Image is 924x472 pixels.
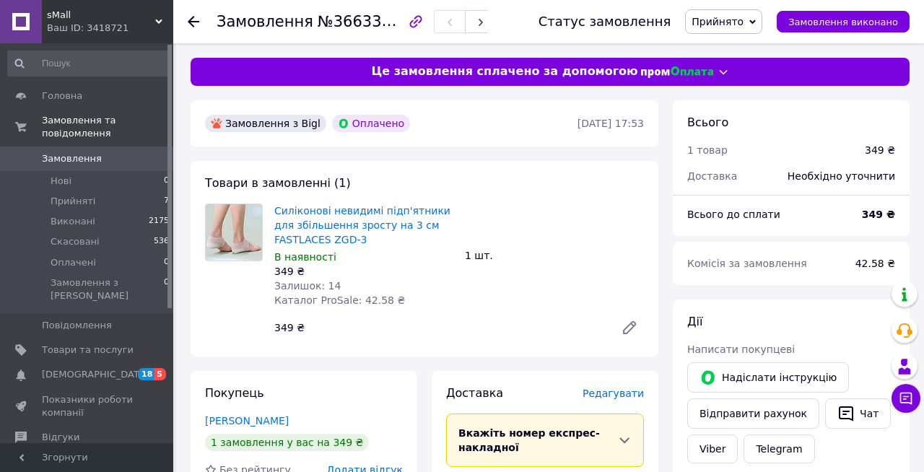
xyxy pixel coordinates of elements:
[138,368,154,380] span: 18
[459,245,650,266] div: 1 шт.
[51,235,100,248] span: Скасовані
[692,16,744,27] span: Прийнято
[164,175,169,188] span: 0
[687,434,738,463] a: Viber
[217,13,313,30] span: Замовлення
[274,294,405,306] span: Каталог ProSale: 42.58 ₴
[687,144,728,156] span: 1 товар
[583,388,644,399] span: Редагувати
[892,384,920,413] button: Чат з покупцем
[788,17,898,27] span: Замовлення виконано
[205,176,351,190] span: Товари в замовленні (1)
[42,368,149,381] span: [DEMOGRAPHIC_DATA]
[274,264,453,279] div: 349 ₴
[274,251,336,263] span: В наявності
[687,258,807,269] span: Комісія за замовлення
[51,175,71,188] span: Нові
[332,115,410,132] div: Оплачено
[51,215,95,228] span: Виконані
[42,89,82,102] span: Головна
[862,209,895,220] b: 349 ₴
[42,319,112,332] span: Повідомлення
[7,51,170,77] input: Пошук
[164,276,169,302] span: 0
[865,143,895,157] div: 349 ₴
[744,434,814,463] a: Telegram
[51,195,95,208] span: Прийняті
[42,393,134,419] span: Показники роботи компанії
[446,386,503,400] span: Доставка
[539,14,671,29] div: Статус замовлення
[777,11,910,32] button: Замовлення виконано
[577,118,644,129] time: [DATE] 17:53
[825,398,891,429] button: Чат
[42,431,79,444] span: Відгуки
[188,14,199,29] div: Повернутися назад
[458,427,600,453] span: Вкажіть номер експрес-накладної
[269,318,609,338] div: 349 ₴
[164,256,169,269] span: 0
[615,313,644,342] a: Редагувати
[687,344,795,355] span: Написати покупцеві
[205,386,264,400] span: Покупець
[687,209,780,220] span: Всього до сплати
[51,276,164,302] span: Замовлення з [PERSON_NAME]
[687,315,702,328] span: Дії
[318,12,420,30] span: №366339055
[274,280,341,292] span: Залишок: 14
[164,195,169,208] span: 7
[371,64,637,80] span: Це замовлення сплачено за допомогою
[274,205,450,245] a: Силіконові невидимі підп'ятники для збільшення зросту на 3 см FASTLACES ZGD-3
[149,215,169,228] span: 2175
[205,434,369,451] div: 1 замовлення у вас на 349 ₴
[855,258,895,269] span: 42.58 ₴
[47,22,173,35] div: Ваш ID: 3418721
[687,115,728,129] span: Всього
[42,152,102,165] span: Замовлення
[51,256,96,269] span: Оплачені
[687,362,849,393] button: Надіслати інструкцію
[154,368,166,380] span: 5
[687,170,737,182] span: Доставка
[205,115,326,132] div: Замовлення з Bigl
[42,344,134,357] span: Товари та послуги
[42,114,173,140] span: Замовлення та повідомлення
[687,398,819,429] button: Відправити рахунок
[154,235,169,248] span: 536
[779,160,904,192] div: Необхідно уточнити
[206,204,262,261] img: Силіконові невидимі підп'ятники для збільшення зросту на 3 см FASTLACES ZGD-3
[47,9,155,22] span: sMall
[205,415,289,427] a: [PERSON_NAME]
